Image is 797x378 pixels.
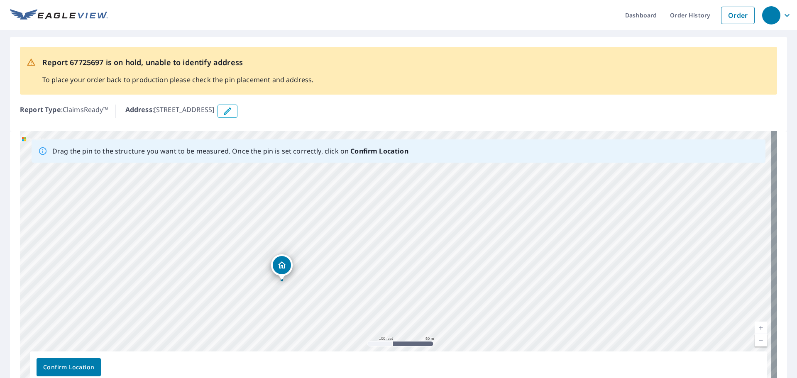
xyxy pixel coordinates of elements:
img: EV Logo [10,9,108,22]
a: Current Level 18, Zoom In [755,322,767,334]
p: To place your order back to production please check the pin placement and address. [42,75,313,85]
p: : [STREET_ADDRESS] [125,105,215,118]
span: Confirm Location [43,362,94,373]
button: Confirm Location [37,358,101,376]
b: Confirm Location [350,146,408,156]
p: Report 67725697 is on hold, unable to identify address [42,57,313,68]
div: Dropped pin, building 1, Residential property, 532 Twins Ln Mason, TX 76856 [271,254,293,280]
b: Address [125,105,152,114]
a: Order [721,7,755,24]
p: : ClaimsReady™ [20,105,108,118]
b: Report Type [20,105,61,114]
p: Drag the pin to the structure you want to be measured. Once the pin is set correctly, click on [52,146,408,156]
a: Current Level 18, Zoom Out [755,334,767,346]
